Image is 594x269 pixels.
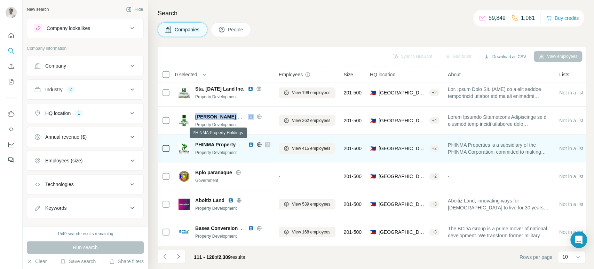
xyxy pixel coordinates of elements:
img: LinkedIn logo [248,114,254,120]
button: Employees (size) [27,152,143,169]
button: View 199 employees [279,87,335,98]
span: 0 selected [175,71,197,78]
span: 201-500 [344,173,362,180]
div: HQ location [45,110,71,117]
img: LinkedIn logo [248,86,253,92]
div: 1549 search results remaining [57,231,113,237]
div: Annual revenue ($) [45,133,87,140]
button: View 168 employees [279,227,335,237]
span: [GEOGRAPHIC_DATA], [GEOGRAPHIC_DATA] [379,117,426,124]
span: 2,309 [219,254,231,260]
span: 201-500 [344,89,362,96]
button: Company [27,57,143,74]
span: 201-500 [344,145,362,152]
span: [GEOGRAPHIC_DATA], [GEOGRAPHIC_DATA], [GEOGRAPHIC_DATA] [379,89,426,96]
button: Use Surfe API [6,123,17,136]
span: of [214,254,219,260]
span: PHINMA Properties is a subsidiary of the PHINMA Corporation, committed to making lives better by ... [448,141,551,155]
span: HQ location [370,71,395,78]
img: Logo of Aboitiz Land [179,199,190,210]
button: Company lookalikes [27,20,143,37]
span: Lorem Ipsumdo Sitametcons Adipiscinge se d eiusmod temp incidi utlaboree dolo magnaaliquaeni admi... [448,114,551,128]
button: Technologies [27,176,143,193]
span: Bplo paranaque [195,169,232,176]
span: 🇵🇭 [370,145,376,152]
span: Not in a list [559,90,583,95]
span: Lists [559,71,569,78]
div: New search [27,6,49,13]
span: Not in a list [559,174,583,179]
span: [PERSON_NAME] Development Corporation [195,114,297,120]
div: Government [195,177,270,184]
p: 1,081 [521,14,535,22]
button: Clear [27,258,47,265]
span: [GEOGRAPHIC_DATA] [379,173,426,180]
button: Navigate to next page [172,249,185,263]
div: Property Development [195,149,270,156]
span: Bases Conversion and Development Authority [195,225,302,231]
span: 🇵🇭 [370,229,376,236]
img: Logo of Torre Lorenzo Development Corporation [179,115,190,126]
span: 111 - 120 [194,254,214,260]
h4: Search [158,8,586,18]
div: Keywords [45,205,66,212]
div: + 2 [429,90,439,96]
button: My lists [6,75,17,88]
div: Technologies [45,181,74,188]
span: About [448,71,461,78]
div: Property Development [195,233,270,239]
p: 59,849 [489,14,506,22]
button: Feedback [6,154,17,166]
div: + 3 [429,201,439,207]
div: 1 [75,110,83,116]
span: The BCDA Group is a prime mover of national development. We transform former military bases and p... [448,225,551,239]
span: PHINMA Property Holdings [195,142,258,147]
span: Not in a list [559,146,583,151]
button: Annual revenue ($) [27,129,143,145]
span: - [448,174,450,179]
span: 201-500 [344,229,362,236]
span: Aboitiz Land [195,197,224,204]
p: 10 [562,253,568,260]
span: View 262 employees [292,117,331,124]
div: Property Development [195,122,270,128]
div: + 4 [429,117,439,124]
button: Hide [121,4,148,15]
span: View 539 employees [292,201,331,207]
span: View 168 employees [292,229,331,235]
span: Companies [175,26,200,33]
span: Not in a list [559,118,583,123]
span: Aboitiz Land, innovating ways for [DEMOGRAPHIC_DATA] to live for 30 years and beyond. Starting as... [448,197,551,211]
button: Save search [60,258,96,265]
img: Logo of Bplo paranaque [179,171,190,182]
img: LinkedIn logo [228,198,233,203]
img: Logo of Bases Conversion and Development Authority [179,226,190,238]
div: Company lookalikes [47,25,90,32]
button: Use Surfe on LinkedIn [6,108,17,120]
span: 201-500 [344,201,362,208]
span: Lor. Ipsum Dolo Sit. (AME) co a elit seddoe temporincid utlabor etd ma ali enimadmi veniam quisno... [448,86,551,100]
span: Size [344,71,353,78]
button: Navigate to previous page [158,249,172,263]
div: + 3 [429,229,439,235]
button: Download as CSV [479,52,531,62]
span: 🇵🇭 [370,173,376,180]
button: Share filters [109,258,144,265]
span: 🇵🇭 [370,89,376,96]
div: + 2 [429,145,439,152]
img: Logo of PHINMA Property Holdings [179,143,190,154]
span: Sta. [DATE] Land Inc. [195,85,244,92]
img: Logo of Sta. Lucia Land Inc. [179,87,190,98]
span: View 199 employees [292,90,331,96]
button: Dashboard [6,138,17,151]
div: Industry [45,86,63,93]
button: Enrich CSV [6,60,17,72]
button: Quick start [6,29,17,42]
span: - [279,174,280,179]
span: 🇵🇭 [370,117,376,124]
button: HQ location1 [27,105,143,122]
button: Search [6,45,17,57]
img: Avatar [6,7,17,18]
span: [GEOGRAPHIC_DATA], [GEOGRAPHIC_DATA] [379,145,426,152]
div: 2 [67,86,75,93]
